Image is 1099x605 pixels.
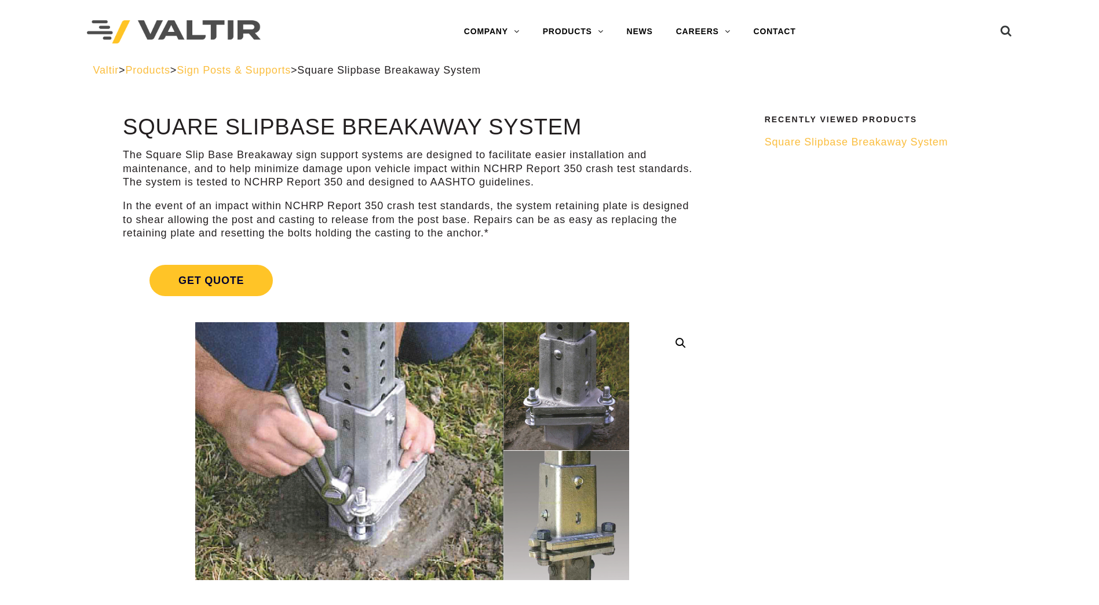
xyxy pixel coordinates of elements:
[93,64,119,76] a: Valtir
[87,20,261,44] img: Valtir
[765,136,948,148] span: Square Slipbase Breakaway System
[765,115,999,124] h2: Recently Viewed Products
[149,265,273,296] span: Get Quote
[297,64,481,76] span: Square Slipbase Breakaway System
[123,251,702,310] a: Get Quote
[123,148,702,189] p: The Square Slip Base Breakaway sign support systems are designed to facilitate easier installatio...
[742,20,808,43] a: CONTACT
[765,136,999,149] a: Square Slipbase Breakaway System
[531,20,615,43] a: PRODUCTS
[125,64,170,76] a: Products
[123,115,702,140] h1: Square Slipbase Breakaway System
[177,64,291,76] a: Sign Posts & Supports
[452,20,531,43] a: COMPANY
[123,199,702,240] p: In the event of an impact within NCHRP Report 350 crash test standards, the system retaining plat...
[93,64,1006,77] div: > > >
[615,20,664,43] a: NEWS
[664,20,742,43] a: CAREERS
